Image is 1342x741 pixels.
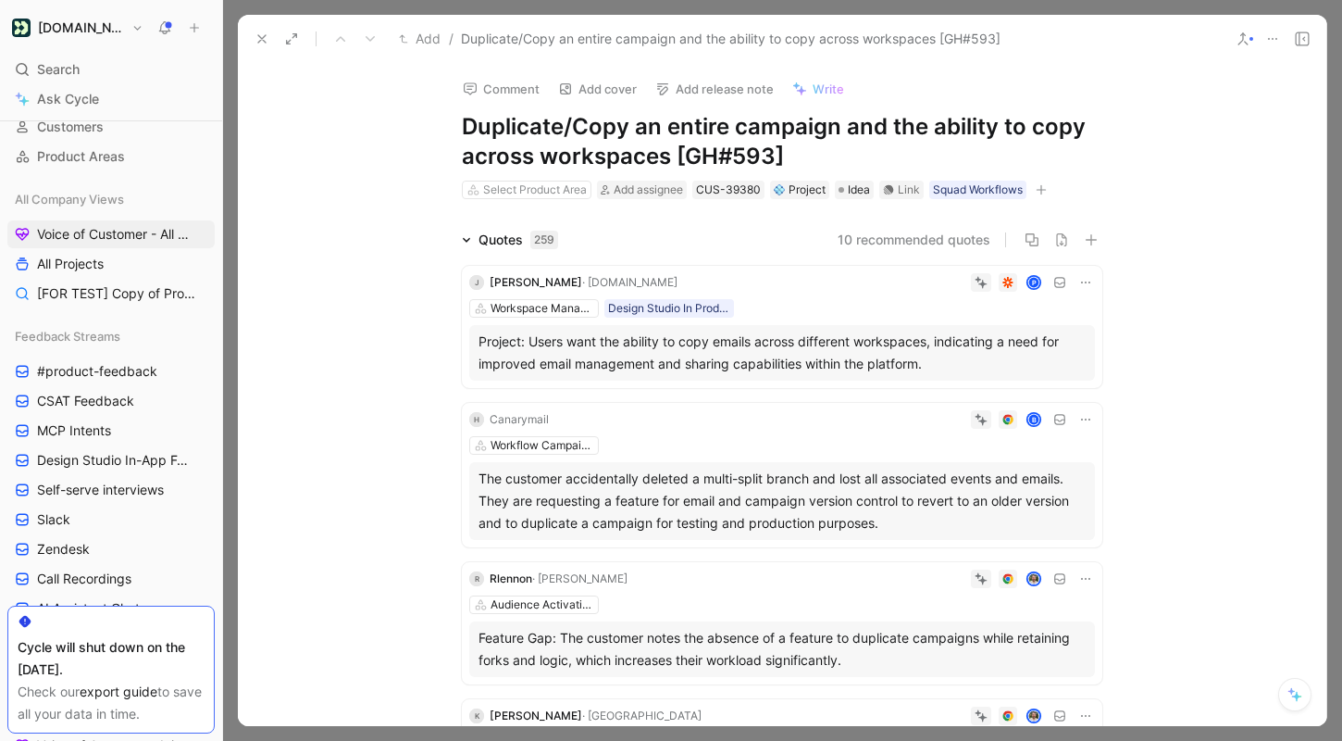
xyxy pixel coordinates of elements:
[770,181,829,199] div: 💠Project
[7,185,215,213] div: All Company Views
[37,392,134,410] span: CSAT Feedback
[530,231,558,249] div: 259
[933,181,1023,199] div: Squad Workflows
[469,412,484,427] div: H
[898,181,920,199] div: Link
[478,331,1086,375] div: Project: Users want the ability to copy emails across different workspaces, indicating a need for...
[7,56,215,83] div: Search
[1028,414,1040,426] div: B
[37,481,164,499] span: Self-serve interviews
[7,387,215,415] a: CSAT Feedback
[461,28,1000,50] span: Duplicate/Copy an entire campaign and the ability to copy across workspaces [GH#593]
[7,185,215,308] div: All Company ViewsVoice of Customer - All AreasAll Projects[FOR TEST] Copy of Projects for Discovery
[37,510,70,529] span: Slack
[37,118,104,136] span: Customers
[491,596,594,614] div: Audience Activation
[394,28,445,50] button: Add
[37,147,125,166] span: Product Areas
[15,327,120,345] span: Feedback Streams
[7,113,215,141] a: Customers
[1028,277,1040,289] div: P
[7,280,215,308] a: [FOR TEST] Copy of Projects for Discovery
[7,565,215,593] a: Call Recordings
[7,358,215,385] a: #product-feedback
[608,299,730,318] div: Design Studio In Product Feedback
[490,709,582,722] span: [PERSON_NAME]
[478,468,1086,534] div: The customer accidentally deleted a multi-split branch and lost all associated events and emails....
[37,88,99,110] span: Ask Cycle
[7,476,215,504] a: Self-serve interviews
[37,58,80,81] span: Search
[462,112,1102,171] h1: Duplicate/Copy an entire campaign and the ability to copy across workspaces [GH#593]
[7,250,215,278] a: All Projects
[80,684,157,699] a: export guide
[7,85,215,113] a: Ask Cycle
[37,284,196,303] span: [FOR TEST] Copy of Projects for Discovery
[478,229,558,251] div: Quotes
[7,220,215,248] a: Voice of Customer - All Areas
[37,599,146,618] span: AI Assistant Chats
[490,571,532,585] span: Rlennon
[18,681,205,725] div: Check our to save all your data in time.
[37,540,90,559] span: Zendesk
[449,28,454,50] span: /
[774,184,785,195] img: 💠
[813,81,844,97] span: Write
[37,255,104,273] span: All Projects
[532,571,628,585] span: · [PERSON_NAME]
[37,421,111,440] span: MCP Intents
[550,76,645,102] button: Add cover
[469,275,484,290] div: J
[469,571,484,586] div: R
[7,15,148,41] button: Customer.io[DOMAIN_NAME]
[582,709,702,722] span: · [GEOGRAPHIC_DATA]
[37,451,193,470] span: Design Studio In-App Feedback
[647,76,782,102] button: Add release note
[491,436,594,455] div: Workflow Campaigns
[1028,573,1040,585] img: avatar
[478,627,1086,672] div: Feature Gap: The customer notes the absence of a feature to duplicate campaigns while retaining f...
[37,570,131,588] span: Call Recordings
[614,182,683,196] span: Add assignee
[469,709,484,723] div: K
[784,76,852,102] button: Write
[454,229,565,251] div: Quotes259
[490,410,549,429] div: Canarymail
[7,417,215,445] a: MCP Intents
[7,322,215,652] div: Feedback Streams#product-feedbackCSAT FeedbackMCP IntentsDesign Studio In-App FeedbackSelf-serve ...
[37,225,191,244] span: Voice of Customer - All Areas
[18,636,205,681] div: Cycle will shut down on the [DATE].
[37,362,157,381] span: #product-feedback
[835,181,874,199] div: Idea
[7,322,215,350] div: Feedback Streams
[38,19,124,36] h1: [DOMAIN_NAME]
[7,506,215,534] a: Slack
[7,446,215,474] a: Design Studio In-App Feedback
[774,181,826,199] div: Project
[7,535,215,563] a: Zendesk
[454,76,548,102] button: Comment
[483,181,587,199] div: Select Product Area
[582,275,677,289] span: · [DOMAIN_NAME]
[12,19,31,37] img: Customer.io
[7,143,215,170] a: Product Areas
[848,181,870,199] span: Idea
[491,299,594,318] div: Workspace Management
[696,181,761,199] div: CUS-39380
[490,275,582,289] span: [PERSON_NAME]
[1028,710,1040,722] img: avatar
[15,190,124,208] span: All Company Views
[7,595,215,622] a: AI Assistant Chats
[838,229,990,251] button: 10 recommended quotes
